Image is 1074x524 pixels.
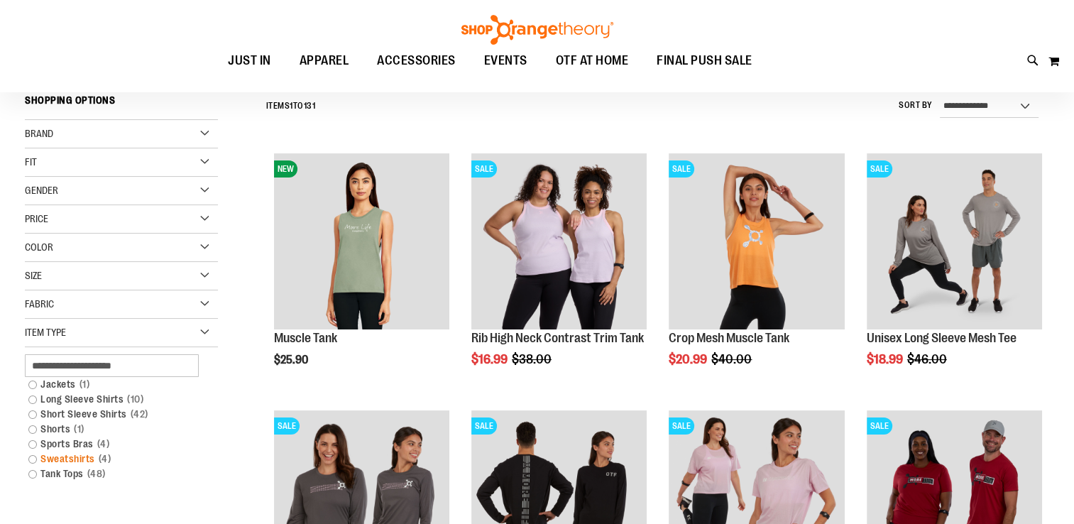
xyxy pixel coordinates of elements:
a: Sweatshirts4 [21,452,207,466]
a: Unisex Long Sleeve Mesh Tee primary imageSALE [867,153,1042,331]
span: 1 [70,422,88,437]
span: Fabric [25,298,54,310]
span: SALE [669,417,694,435]
span: Fit [25,156,37,168]
a: Sports Bras4 [21,437,207,452]
span: 48 [84,466,109,481]
img: Crop Mesh Muscle Tank primary image [669,153,844,329]
span: $16.99 [471,352,510,366]
span: $46.00 [907,352,949,366]
span: NEW [274,160,297,178]
a: Jackets1 [21,377,207,392]
div: product [464,146,654,403]
span: $40.00 [711,352,754,366]
span: Brand [25,128,53,139]
a: Crop Mesh Muscle Tank primary imageSALE [669,153,844,331]
a: Rib Tank w/ Contrast Binding primary imageSALE [471,153,647,331]
h2: Items to [265,95,315,117]
span: Price [25,213,48,224]
span: 1 [76,377,94,392]
div: product [267,146,456,403]
a: JUST IN [214,45,285,77]
img: Rib Tank w/ Contrast Binding primary image [471,153,647,329]
span: 4 [94,437,114,452]
span: Gender [25,185,58,196]
a: Shorts1 [21,422,207,437]
span: SALE [669,160,694,178]
span: $18.99 [867,352,905,366]
a: ACCESSORIES [363,45,470,77]
span: OTF AT HOME [556,45,629,77]
a: Long Sleeve Shirts10 [21,392,207,407]
a: Tank Tops48 [21,466,207,481]
a: Rib High Neck Contrast Trim Tank [471,331,644,345]
a: OTF AT HOME [542,45,643,77]
a: APPAREL [285,45,363,77]
span: SALE [867,417,892,435]
img: Muscle Tank [274,153,449,329]
span: EVENTS [484,45,527,77]
span: 131 [303,101,315,111]
span: SALE [471,160,497,178]
img: Unisex Long Sleeve Mesh Tee primary image [867,153,1042,329]
div: product [860,146,1049,403]
a: EVENTS [470,45,542,77]
span: Item Type [25,327,66,338]
strong: Shopping Options [25,88,218,120]
span: 10 [124,392,147,407]
a: Unisex Long Sleeve Mesh Tee [867,331,1017,345]
span: FINAL PUSH SALE [657,45,752,77]
img: Shop Orangetheory [459,15,615,45]
span: $38.00 [512,352,554,366]
span: SALE [867,160,892,178]
span: 4 [95,452,115,466]
span: 42 [127,407,152,422]
span: $25.90 [274,354,310,366]
span: APPAREL [300,45,349,77]
span: JUST IN [228,45,271,77]
span: 1 [290,101,293,111]
a: Muscle TankNEW [274,153,449,331]
span: SALE [274,417,300,435]
span: Color [25,241,53,253]
span: $20.99 [669,352,709,366]
span: ACCESSORIES [377,45,456,77]
a: Muscle Tank [274,331,337,345]
a: Crop Mesh Muscle Tank [669,331,789,345]
span: Size [25,270,42,281]
span: SALE [471,417,497,435]
a: FINAL PUSH SALE [642,45,767,77]
a: Short Sleeve Shirts42 [21,407,207,422]
label: Sort By [899,99,933,111]
div: product [662,146,851,403]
